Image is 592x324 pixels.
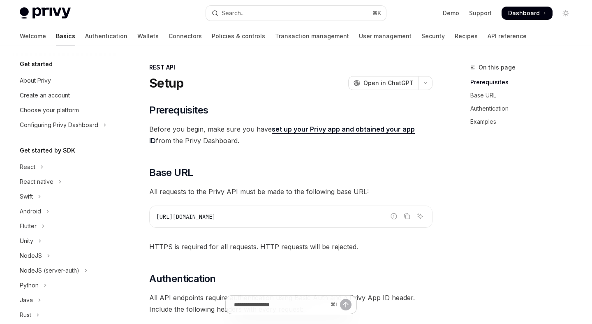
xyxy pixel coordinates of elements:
[13,160,118,174] button: Toggle React section
[13,234,118,248] button: Toggle Unity section
[13,174,118,189] button: Toggle React native section
[502,7,553,20] a: Dashboard
[156,213,215,220] span: [URL][DOMAIN_NAME]
[20,26,46,46] a: Welcome
[13,308,118,322] button: Toggle Rust section
[13,263,118,278] button: Toggle NodeJS (server-auth) section
[149,292,432,315] span: All API endpoints require authentication using Basic Auth and a Privy App ID header. Include the ...
[149,123,432,146] span: Before you begin, make sure you have from the Privy Dashboard.
[20,105,79,115] div: Choose your platform
[20,120,98,130] div: Configuring Privy Dashboard
[137,26,159,46] a: Wallets
[20,59,53,69] h5: Get started
[372,10,381,16] span: ⌘ K
[13,248,118,263] button: Toggle NodeJS section
[149,241,432,252] span: HTTPS is required for all requests. HTTP requests will be rejected.
[388,211,399,222] button: Report incorrect code
[20,7,71,19] img: light logo
[359,26,412,46] a: User management
[13,293,118,308] button: Toggle Java section
[13,73,118,88] a: About Privy
[421,26,445,46] a: Security
[149,125,415,145] a: set up your Privy app and obtained your app ID
[56,26,75,46] a: Basics
[20,146,75,155] h5: Get started by SDK
[469,9,492,17] a: Support
[488,26,527,46] a: API reference
[20,280,39,290] div: Python
[13,189,118,204] button: Toggle Swift section
[402,211,412,222] button: Copy the contents from the code block
[20,192,33,201] div: Swift
[13,219,118,234] button: Toggle Flutter section
[149,166,193,179] span: Base URL
[363,79,414,87] span: Open in ChatGPT
[470,89,579,102] a: Base URL
[149,104,208,117] span: Prerequisites
[470,76,579,89] a: Prerequisites
[275,26,349,46] a: Transaction management
[20,266,79,275] div: NodeJS (server-auth)
[149,186,432,197] span: All requests to the Privy API must be made to the following base URL:
[508,9,540,17] span: Dashboard
[13,278,118,293] button: Toggle Python section
[222,8,245,18] div: Search...
[20,310,31,320] div: Rust
[470,102,579,115] a: Authentication
[149,76,183,90] h1: Setup
[20,90,70,100] div: Create an account
[479,62,516,72] span: On this page
[169,26,202,46] a: Connectors
[340,299,351,310] button: Send message
[20,206,41,216] div: Android
[470,115,579,128] a: Examples
[443,9,459,17] a: Demo
[20,162,35,172] div: React
[348,76,419,90] button: Open in ChatGPT
[149,272,216,285] span: Authentication
[559,7,572,20] button: Toggle dark mode
[20,221,37,231] div: Flutter
[20,251,42,261] div: NodeJS
[13,88,118,103] a: Create an account
[234,296,327,314] input: Ask a question...
[20,236,33,246] div: Unity
[13,118,118,132] button: Toggle Configuring Privy Dashboard section
[20,76,51,86] div: About Privy
[149,63,432,72] div: REST API
[455,26,478,46] a: Recipes
[206,6,386,21] button: Open search
[13,204,118,219] button: Toggle Android section
[13,103,118,118] a: Choose your platform
[212,26,265,46] a: Policies & controls
[20,177,53,187] div: React native
[415,211,425,222] button: Ask AI
[85,26,127,46] a: Authentication
[20,295,33,305] div: Java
